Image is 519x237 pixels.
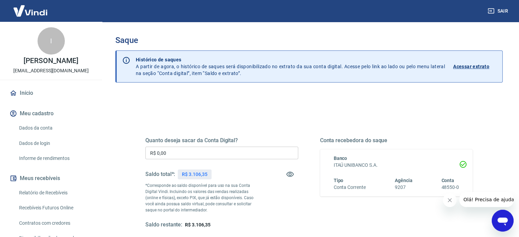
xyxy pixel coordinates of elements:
[145,137,298,144] h5: Quanto deseja sacar da Conta Digital?
[145,171,175,178] h5: Saldo total*:
[16,121,94,135] a: Dados da conta
[185,222,210,227] span: R$ 3.106,35
[320,137,473,144] h5: Conta recebedora do saque
[8,0,53,21] img: Vindi
[136,56,445,77] p: A partir de agora, o histórico de saques será disponibilizado no extrato da sua conta digital. Ac...
[16,201,94,215] a: Recebíveis Futuros Online
[334,162,459,169] h6: ITAÚ UNIBANCO S.A.
[182,171,207,178] p: R$ 3.106,35
[38,27,65,55] div: I
[334,184,366,191] h6: Conta Corrente
[16,151,94,165] a: Informe de rendimentos
[443,193,457,207] iframe: Fechar mensagem
[136,56,445,63] p: Histórico de saques
[334,178,344,183] span: Tipo
[459,192,514,207] iframe: Mensagem da empresa
[13,67,89,74] p: [EMAIL_ADDRESS][DOMAIN_NAME]
[4,5,57,10] span: Olá! Precisa de ajuda?
[16,216,94,230] a: Contratos com credores
[16,136,94,150] a: Dados de login
[453,63,489,70] p: Acessar extrato
[395,178,413,183] span: Agência
[395,184,413,191] h6: 9207
[441,178,454,183] span: Conta
[145,182,260,213] p: *Corresponde ao saldo disponível para uso na sua Conta Digital Vindi. Incluindo os valores das ve...
[486,5,511,17] button: Sair
[492,210,514,232] iframe: Botão para abrir a janela de mensagens
[334,155,347,161] span: Banco
[24,57,78,64] p: [PERSON_NAME]
[8,171,94,186] button: Meus recebíveis
[453,56,497,77] a: Acessar extrato
[145,221,182,228] h5: Saldo restante:
[8,86,94,101] a: Início
[8,106,94,121] button: Meu cadastro
[115,35,503,45] h3: Saque
[16,186,94,200] a: Relatório de Recebíveis
[441,184,459,191] h6: 48550-0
